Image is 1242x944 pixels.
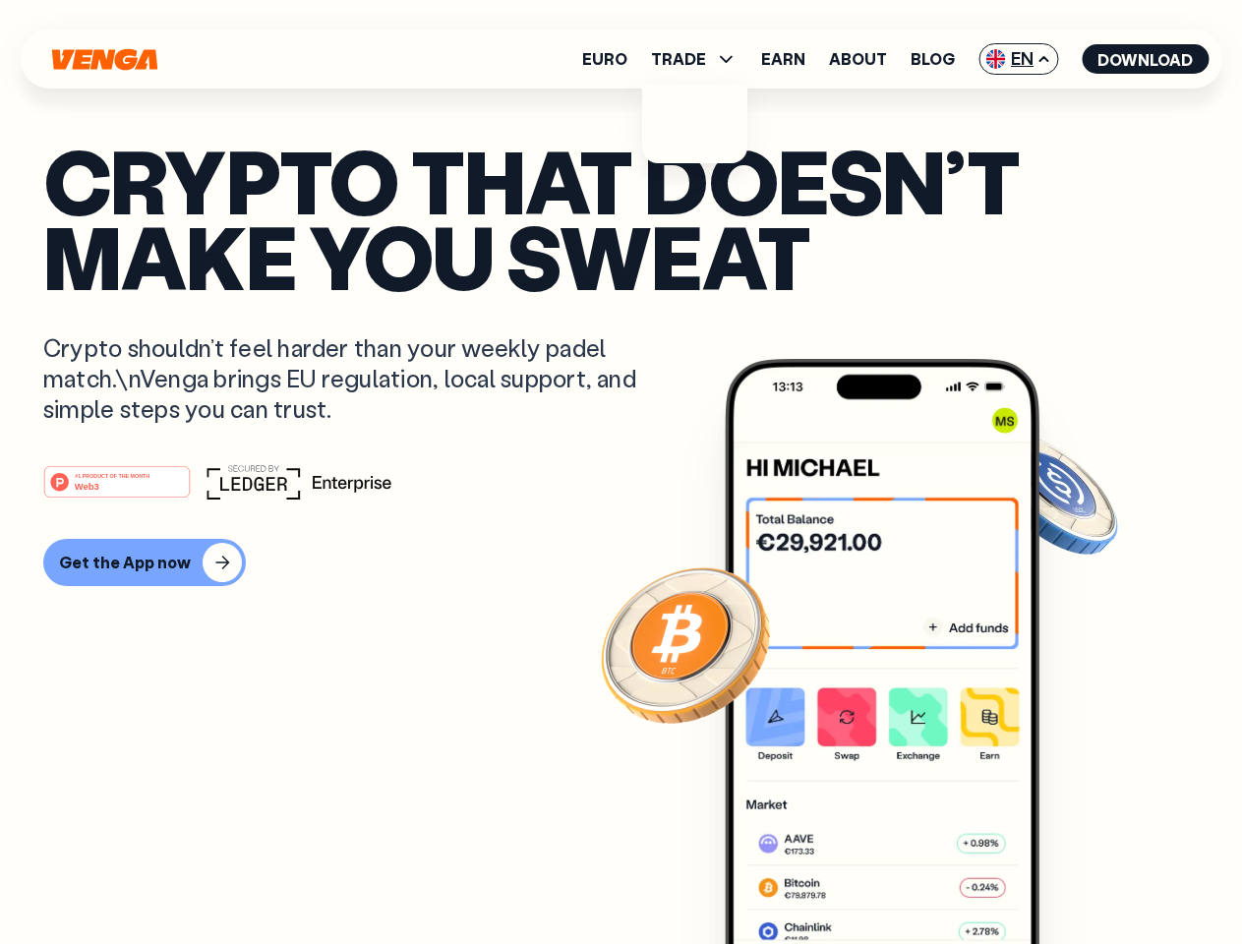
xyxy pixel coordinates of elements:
[985,49,1005,69] img: flag-uk
[829,51,887,67] a: About
[978,43,1058,75] span: EN
[43,477,191,502] a: #1 PRODUCT OF THE MONTHWeb3
[911,51,955,67] a: Blog
[43,143,1199,293] p: Crypto that doesn’t make you sweat
[651,51,706,67] span: TRADE
[75,480,99,491] tspan: Web3
[75,472,149,478] tspan: #1 PRODUCT OF THE MONTH
[597,556,774,733] img: Bitcoin
[1082,44,1209,74] button: Download
[59,553,191,572] div: Get the App now
[49,48,159,71] svg: Home
[43,539,1199,586] a: Get the App now
[761,51,805,67] a: Earn
[43,539,246,586] button: Get the App now
[582,51,627,67] a: Euro
[651,47,738,71] span: TRADE
[980,423,1122,564] img: USDC coin
[43,332,665,425] p: Crypto shouldn’t feel harder than your weekly padel match.\nVenga brings EU regulation, local sup...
